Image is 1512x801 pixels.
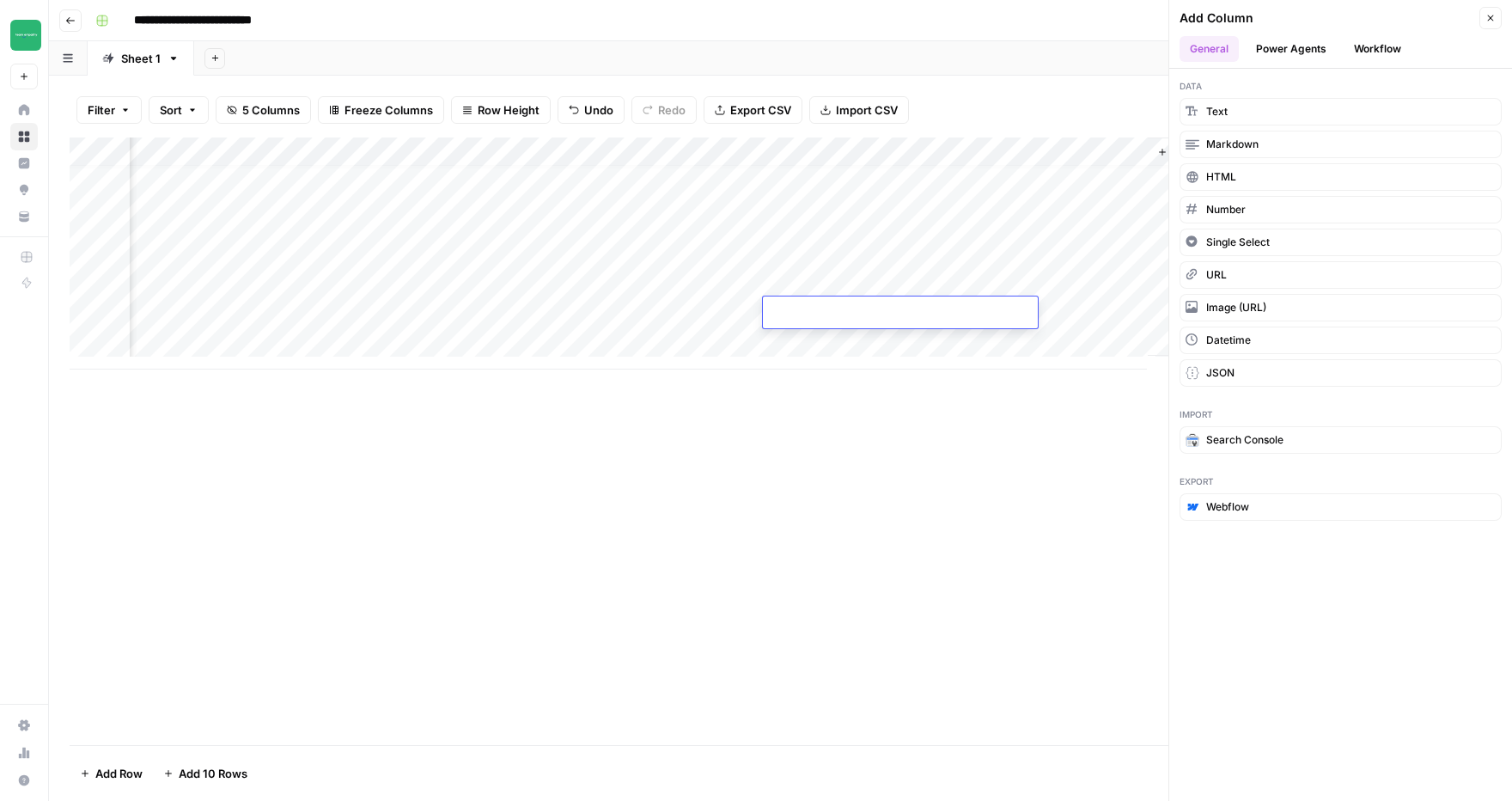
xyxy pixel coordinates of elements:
a: Your Data [10,203,38,230]
button: 5 Columns [216,96,311,124]
button: Text [1180,98,1502,125]
button: Add Row [70,760,153,787]
span: Import CSV [836,101,898,119]
span: Markdown [1206,137,1259,152]
button: Redo [631,96,697,124]
span: Text [1206,104,1228,119]
button: Help + Support [10,767,38,794]
span: HTML [1206,169,1236,185]
span: Image (URL) [1206,300,1266,315]
button: Search Console [1180,426,1502,454]
button: HTML [1180,163,1502,191]
span: Datetime [1206,333,1251,348]
span: Import [1180,407,1502,421]
span: Add 10 Rows [179,765,247,782]
button: Workflow [1344,36,1411,62]
button: Filter [76,96,142,124]
a: Usage [10,739,38,767]
span: Row Height [478,101,540,119]
button: JSON [1180,359,1502,387]
a: Home [10,96,38,124]
button: Add 10 Rows [153,760,258,787]
button: Sort [149,96,209,124]
button: Power Agents [1246,36,1337,62]
span: Freeze Columns [344,101,433,119]
button: Export CSV [704,96,802,124]
span: Export [1180,474,1502,488]
button: Single Select [1180,229,1502,256]
button: Add Column [1150,141,1240,163]
span: Number [1206,202,1246,217]
div: Sheet 1 [121,50,161,67]
a: Browse [10,123,38,150]
img: Team Empathy Logo [10,20,41,51]
span: Sort [160,101,182,119]
button: Datetime [1180,327,1502,354]
button: URL [1180,261,1502,289]
a: Insights [10,150,38,177]
button: Import CSV [809,96,909,124]
span: Filter [88,101,115,119]
button: Freeze Columns [318,96,444,124]
span: Redo [658,101,686,119]
span: Single Select [1206,235,1270,250]
span: Undo [584,101,613,119]
span: JSON [1206,365,1235,381]
button: Undo [558,96,625,124]
button: General [1180,36,1239,62]
span: Export CSV [730,101,791,119]
button: Markdown [1180,131,1502,158]
button: Number [1180,196,1502,223]
span: 5 Columns [242,101,300,119]
button: Image (URL) [1180,294,1502,321]
button: Workspace: Team Empathy [10,14,38,57]
span: Data [1180,79,1502,93]
span: Webflow [1206,499,1249,515]
a: Settings [10,712,38,739]
span: URL [1206,267,1227,283]
a: Opportunities [10,176,38,204]
span: Search Console [1206,432,1283,448]
span: Add Row [95,765,143,782]
button: Webflow [1180,493,1502,521]
button: Row Height [451,96,551,124]
a: Sheet 1 [88,41,194,76]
